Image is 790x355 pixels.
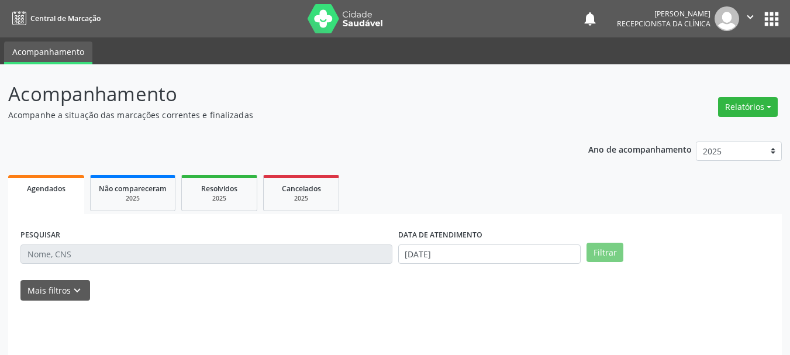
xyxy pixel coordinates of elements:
button: Mais filtroskeyboard_arrow_down [20,280,90,301]
div: 2025 [99,194,167,203]
a: Acompanhamento [4,42,92,64]
i: keyboard_arrow_down [71,284,84,297]
div: 2025 [190,194,249,203]
i:  [744,11,757,23]
input: Selecione um intervalo [398,244,581,264]
p: Ano de acompanhamento [588,142,692,156]
span: Agendados [27,184,65,194]
p: Acompanhe a situação das marcações correntes e finalizadas [8,109,550,121]
div: 2025 [272,194,330,203]
input: Nome, CNS [20,244,392,264]
button: notifications [582,11,598,27]
span: Central de Marcação [30,13,101,23]
label: PESQUISAR [20,226,60,244]
span: Cancelados [282,184,321,194]
button:  [739,6,761,31]
button: Filtrar [587,243,623,263]
p: Acompanhamento [8,80,550,109]
span: Não compareceram [99,184,167,194]
span: Resolvidos [201,184,237,194]
button: Relatórios [718,97,778,117]
span: Recepcionista da clínica [617,19,710,29]
button: apps [761,9,782,29]
a: Central de Marcação [8,9,101,28]
div: [PERSON_NAME] [617,9,710,19]
label: DATA DE ATENDIMENTO [398,226,482,244]
img: img [715,6,739,31]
